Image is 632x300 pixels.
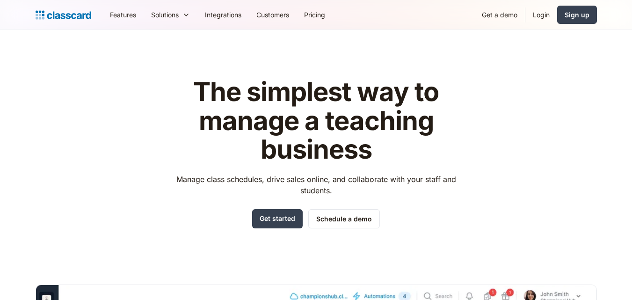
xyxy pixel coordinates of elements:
a: Pricing [297,4,333,25]
a: Get a demo [474,4,525,25]
a: Integrations [197,4,249,25]
p: Manage class schedules, drive sales online, and collaborate with your staff and students. [167,174,465,196]
a: Logo [36,8,91,22]
a: Get started [252,209,303,228]
a: Features [102,4,144,25]
div: Solutions [151,10,179,20]
a: Login [525,4,557,25]
div: Sign up [565,10,589,20]
a: Sign up [557,6,597,24]
div: Solutions [144,4,197,25]
a: Schedule a demo [308,209,380,228]
h1: The simplest way to manage a teaching business [167,78,465,164]
a: Customers [249,4,297,25]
